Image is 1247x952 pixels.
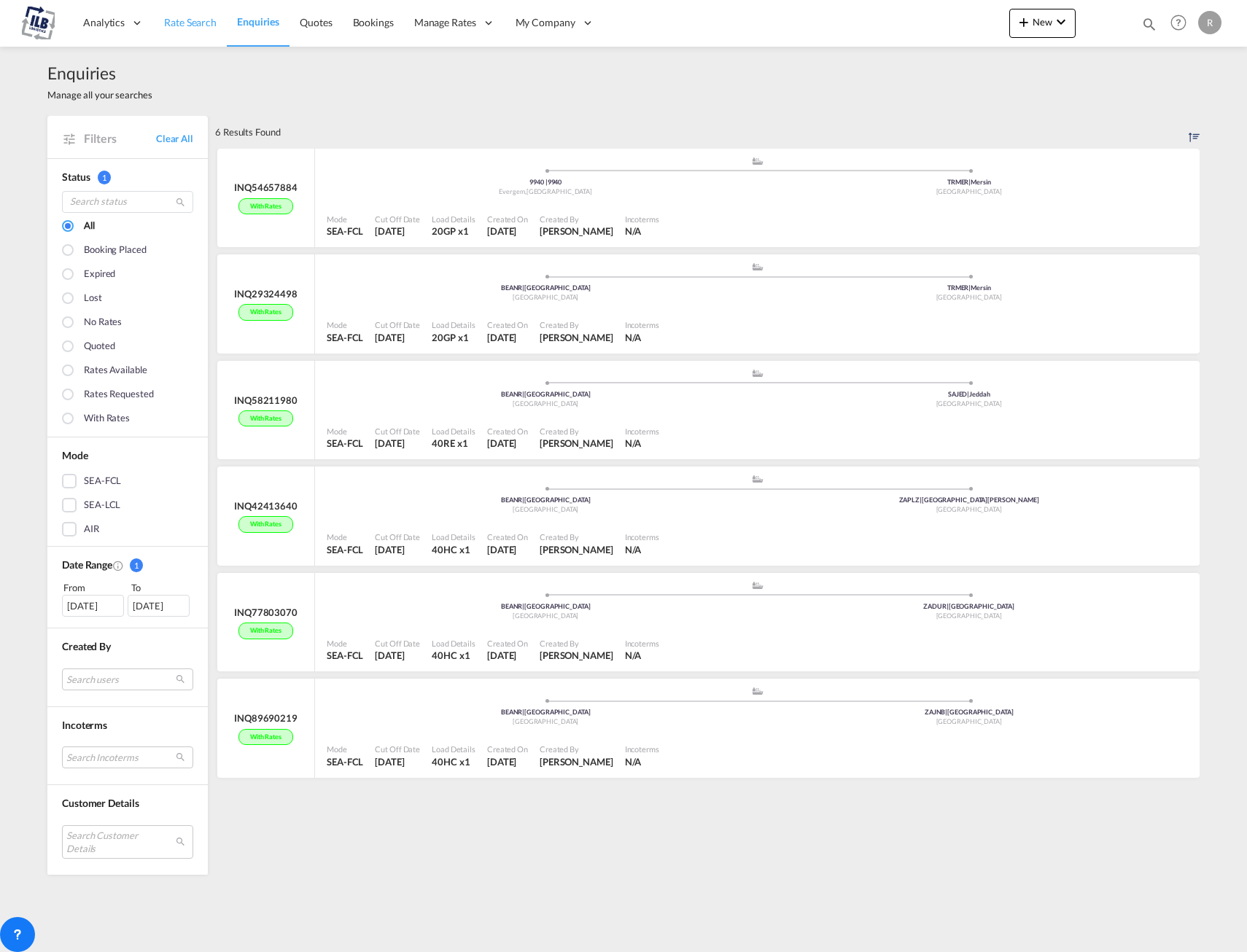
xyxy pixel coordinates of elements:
div: INQ77803070With rates assets/icons/custom/ship-fill.svgassets/icons/custom/roll-o-plane.svgOrigin... [215,573,1200,679]
md-icon: assets/icons/custom/ship-fill.svg [749,687,766,695]
div: Created On [487,214,528,225]
div: 8 Sep 2025 [375,225,420,238]
div: icon-magnify [1141,16,1157,38]
md-icon: assets/icons/custom/ship-fill.svg [749,157,766,165]
span: [DATE] [487,225,516,237]
md-icon: icon-magnify [1141,16,1157,32]
div: INQ89690219 [234,711,298,725]
span: [GEOGRAPHIC_DATA] [936,505,1002,513]
span: BEANR [GEOGRAPHIC_DATA] [501,284,591,292]
span: Bookings [353,16,394,28]
div: Mode [327,638,363,649]
div: Jonas Cassimon [540,649,613,662]
div: Incoterms [625,531,659,542]
div: Rates Requested [84,387,154,403]
md-checkbox: AIR [62,522,193,537]
div: INQ42413640With rates assets/icons/custom/ship-fill.svgassets/icons/custom/roll-o-plane.svgOrigin... [215,467,1200,573]
div: INQ89690219With rates assets/icons/custom/ship-fill.svgassets/icons/custom/roll-o-plane.svgOrigin... [215,679,1200,785]
span: Manage Rates [414,15,476,30]
div: Incoterms [625,214,659,225]
span: [DATE] [375,225,404,237]
span: [GEOGRAPHIC_DATA] [936,399,1002,407]
span: [PERSON_NAME] [540,225,613,237]
div: Jonas Cassimon [540,543,613,556]
div: 40HC x 1 [432,543,475,556]
span: [GEOGRAPHIC_DATA] [513,399,578,407]
span: , [525,187,527,195]
span: Filters [84,130,156,147]
span: New [1015,16,1070,28]
span: [PERSON_NAME] [540,756,613,768]
md-checkbox: SEA-LCL [62,498,193,512]
div: 20 Aug 2025 [487,543,528,556]
div: Mode [327,319,363,330]
div: With rates [84,411,130,427]
div: 40HC x 1 [432,649,475,662]
span: Date Range [62,558,112,571]
span: Rate Search [164,16,217,28]
div: Sebastian Erren [540,437,613,450]
span: Mode [62,449,88,461]
div: 20 Aug 2025 [375,543,420,556]
span: | [522,602,524,610]
div: INQ58211980 [234,394,298,407]
span: [DATE] [487,544,516,555]
span: Created By [62,640,111,652]
div: Mode [327,214,363,225]
div: R [1198,11,1221,34]
div: AIR [84,522,99,537]
div: Jonas Cassimon [540,755,613,768]
input: Search status [62,191,193,213]
div: INQ77803070 [234,606,298,619]
span: Help [1166,10,1191,35]
md-icon: assets/icons/custom/ship-fill.svg [749,370,766,377]
div: Gianni Abrams [540,331,613,344]
span: | [968,284,971,292]
div: SEA-FCL [84,474,121,488]
span: BEANR [GEOGRAPHIC_DATA] [501,390,591,398]
div: Created On [487,319,528,330]
span: TRMER Mersin [947,178,991,186]
div: To [130,580,194,595]
div: 8 Sep 2025 [487,225,528,238]
div: Mode [327,426,363,437]
span: Evergem [499,187,526,195]
div: Created On [487,531,528,542]
div: Load Details [432,744,475,754]
div: Created By [540,426,613,437]
span: [PERSON_NAME] [540,544,613,555]
div: 20 Aug 2025 [375,755,420,768]
span: Enquiries [47,61,152,85]
div: 28 Aug 2025 [487,437,528,450]
div: Load Details [432,319,475,330]
div: 8 Sep 2025 [375,331,420,344]
div: Rates available [84,363,147,379]
span: [PERSON_NAME] [540,649,613,661]
span: | [945,708,947,716]
div: SEA-FCL [327,225,363,238]
div: Created By [540,214,613,225]
div: Created By [540,319,613,330]
md-icon: icon-plus 400-fg [1015,13,1033,31]
div: SEA-FCL [327,331,363,344]
span: | [545,178,548,186]
span: [DATE] [487,756,516,768]
div: INQ42413640 [234,499,298,512]
span: [GEOGRAPHIC_DATA] [513,293,578,301]
span: 1 [130,558,143,572]
span: | [947,602,949,610]
span: BEANR [GEOGRAPHIC_DATA] [501,602,591,610]
span: [GEOGRAPHIC_DATA] [936,717,1002,725]
div: Created By [540,531,613,542]
div: 20 Aug 2025 [375,649,420,662]
div: Incoterms [625,744,659,754]
div: 20 Aug 2025 [487,649,528,662]
div: Incoterms [625,426,659,437]
span: [DATE] [375,649,404,661]
div: Gianni Abrams [540,225,613,238]
span: [PERSON_NAME] [540,332,613,343]
div: [DATE] [128,595,190,617]
span: 1 [98,171,111,184]
div: N/A [625,437,642,450]
div: Cut Off Date [375,744,420,754]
